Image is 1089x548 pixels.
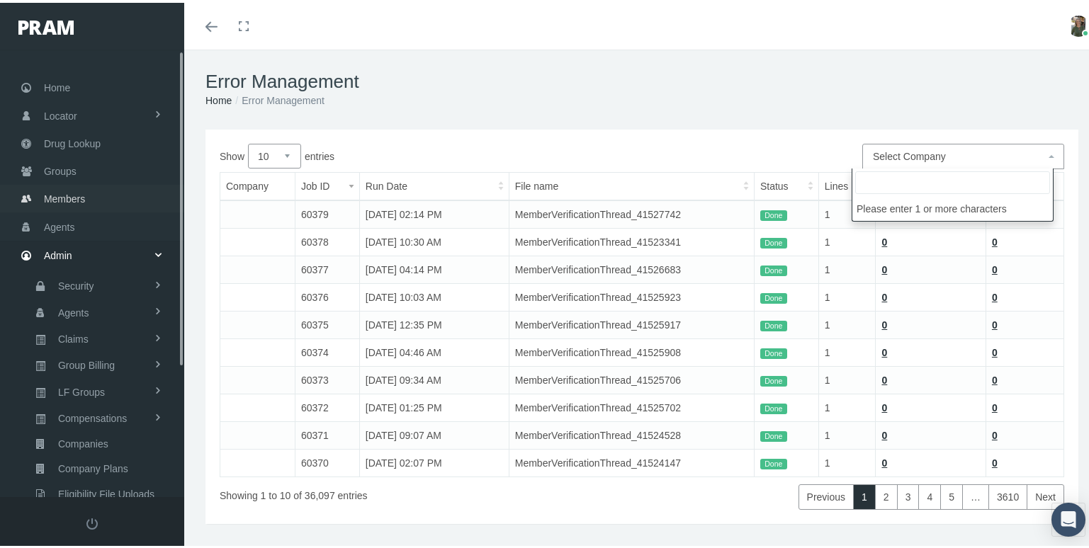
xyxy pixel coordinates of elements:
span: Done [760,318,787,329]
th: Status: activate to sort column ascending [754,170,818,198]
td: MemberVerificationThread_41527742 [509,198,754,226]
td: 60372 [295,392,359,419]
td: MemberVerificationThread_41525917 [509,309,754,336]
a: 0 [881,289,887,300]
td: 1 [818,364,876,392]
span: Done [760,456,787,467]
span: Select Company [873,148,946,159]
td: 1 [818,281,876,309]
span: Claims [58,324,89,348]
td: 1 [818,226,876,253]
td: 1 [818,336,876,364]
td: MemberVerificationThread_41526683 [509,253,754,281]
span: Members [44,183,85,210]
a: 0 [992,289,998,300]
span: Groups [44,155,77,182]
a: 2 [875,481,898,507]
li: Error Management [232,90,325,105]
span: Done [760,346,787,357]
a: 0 [881,316,887,328]
span: Done [760,263,787,274]
td: 1 [818,198,876,226]
td: 1 [818,309,876,336]
span: Eligibility File Uploads [58,479,154,503]
a: 5 [940,481,963,507]
span: Drug Lookup [44,127,101,154]
th: Company [220,170,295,198]
span: Admin [44,239,72,266]
td: [DATE] 12:35 PM [359,309,509,336]
td: MemberVerificationThread_41524528 [509,419,754,447]
a: 3 [897,481,920,507]
h1: Error Management [205,68,1078,90]
td: [DATE] 09:07 AM [359,419,509,447]
li: Please enter 1 or more characters [852,194,1053,218]
label: Show entries [220,141,642,166]
span: Done [760,401,787,412]
td: [DATE] 02:14 PM [359,198,509,226]
a: 1 [853,481,876,507]
img: S_Profile_Picture_15372.jpg [1068,13,1089,34]
td: 60379 [295,198,359,226]
a: … [962,481,989,507]
td: [DATE] 02:07 PM [359,447,509,474]
span: Security [58,271,94,295]
td: 60371 [295,419,359,447]
span: Company Plans [58,454,128,478]
td: 60374 [295,336,359,364]
a: 0 [881,455,887,466]
a: 0 [881,372,887,383]
span: Locator [44,100,77,127]
a: 4 [918,481,941,507]
td: MemberVerificationThread_41525706 [509,364,754,392]
td: 60376 [295,281,359,309]
td: [DATE] 04:46 AM [359,336,509,364]
span: Agents [44,211,75,238]
td: 1 [818,253,876,281]
span: Companies [58,429,108,453]
a: 0 [881,234,887,245]
a: 0 [992,344,998,355]
td: 60370 [295,447,359,474]
a: 0 [992,261,998,273]
span: Done [760,235,787,246]
a: 0 [992,427,998,438]
span: Group Billing [58,350,115,375]
a: 0 [881,261,887,273]
td: MemberVerificationThread_41525908 [509,336,754,364]
td: MemberVerificationThread_41523341 [509,226,754,253]
a: 0 [881,399,887,411]
td: [DATE] 01:25 PM [359,392,509,419]
span: Done [760,290,787,302]
td: MemberVerificationThread_41525702 [509,392,754,419]
a: 0 [992,234,998,245]
span: Home [44,72,70,98]
select: Showentries [248,141,301,166]
img: PRAM_20_x_78.png [18,18,74,32]
td: 1 [818,392,876,419]
td: MemberVerificationThread_41525923 [509,281,754,309]
a: 3610 [988,481,1027,507]
td: 60378 [295,226,359,253]
div: Open Intercom Messenger [1051,500,1085,534]
td: 1 [818,419,876,447]
a: 0 [992,399,998,411]
td: 60375 [295,309,359,336]
a: Home [205,92,232,103]
a: Previous [799,481,854,507]
a: 0 [992,372,998,383]
a: 0 [881,427,887,438]
td: 1 [818,447,876,474]
span: Agents [58,298,89,322]
a: 0 [992,316,998,328]
th: File name: activate to sort column ascending [509,170,754,198]
span: Done [760,428,787,440]
span: Done [760,373,787,384]
th: Run Date: activate to sort column ascending [359,170,509,198]
a: 0 [992,455,998,466]
th: Lines: activate to sort column ascending [818,170,876,198]
td: 60373 [295,364,359,392]
th: Job ID: activate to sort column ascending [295,170,359,198]
td: MemberVerificationThread_41524147 [509,447,754,474]
span: Compensations [58,404,127,428]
